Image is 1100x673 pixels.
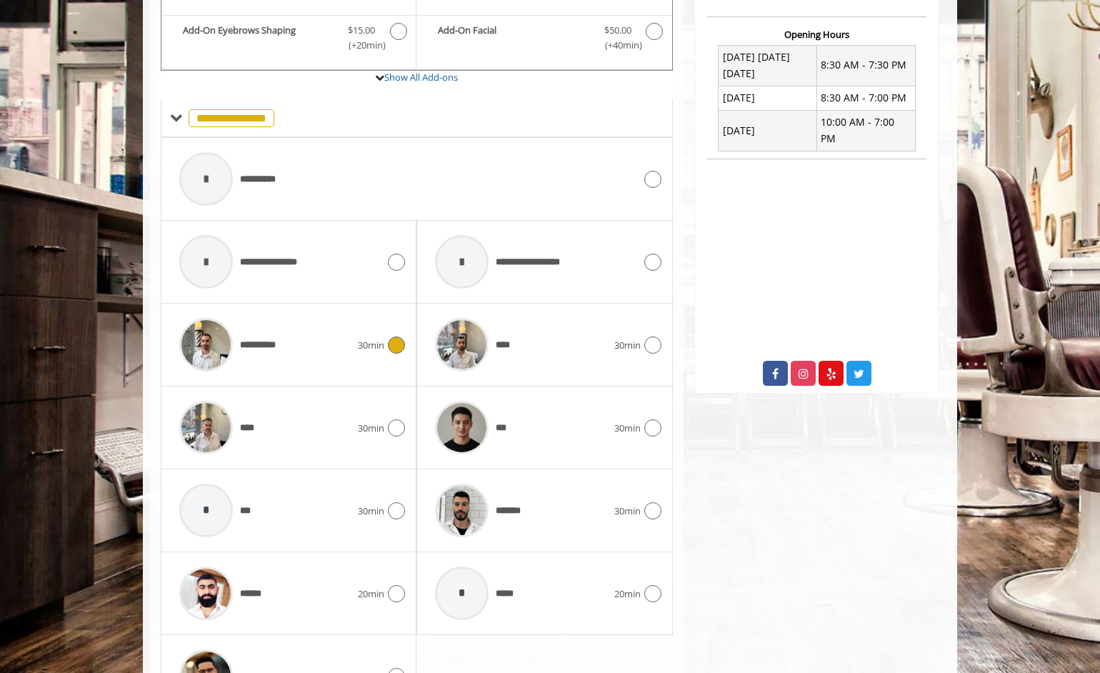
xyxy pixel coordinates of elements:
[719,110,817,151] td: [DATE]
[169,23,409,56] label: Add-On Eyebrows Shaping
[438,23,589,53] b: Add-On Facial
[614,587,641,602] span: 20min
[614,421,641,436] span: 30min
[358,587,384,602] span: 20min
[604,23,631,38] span: $50.00
[816,86,915,110] td: 8:30 AM - 7:00 PM
[358,421,384,436] span: 30min
[384,71,458,84] a: Show All Add-ons
[358,504,384,519] span: 30min
[183,23,334,53] b: Add-On Eyebrows Shaping
[341,38,383,53] span: (+20min )
[424,23,664,56] label: Add-On Facial
[596,38,639,53] span: (+40min )
[719,86,817,110] td: [DATE]
[707,29,926,39] h3: Opening Hours
[816,110,915,151] td: 10:00 AM - 7:00 PM
[816,45,915,86] td: 8:30 AM - 7:30 PM
[358,338,384,353] span: 30min
[348,23,375,38] span: $15.00
[719,45,817,86] td: [DATE] [DATE] [DATE]
[614,338,641,353] span: 30min
[614,504,641,519] span: 30min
